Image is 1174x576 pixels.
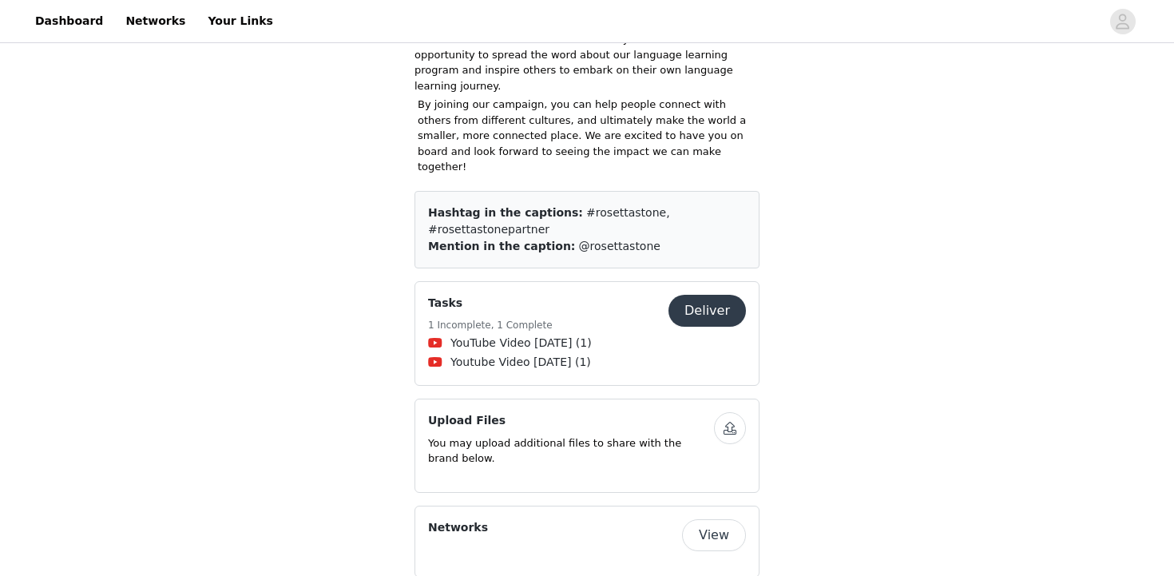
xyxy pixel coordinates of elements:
h4: Networks [428,519,488,536]
h4: Tasks [428,295,553,312]
p: You may upload additional files to share with the brand below. [428,435,714,467]
div: avatar [1115,9,1130,34]
button: View [682,519,746,551]
h5: 1 Incomplete, 1 Complete [428,318,553,332]
h4: Upload Files [428,412,714,429]
p: By joining our campaign, you can help people connect with others from different cultures, and ult... [418,97,756,175]
span: YouTube Video [DATE] (1) [450,335,592,352]
span: Hashtag in the captions: [428,206,583,219]
span: Youtube Video [DATE] (1) [450,354,591,371]
span: Mention in the caption: [428,240,575,252]
a: Your Links [198,3,283,39]
span: #rosettastone, #rosettastonepartner [428,206,670,236]
button: Deliver [668,295,746,327]
span: @rosettastone [579,240,660,252]
a: Networks [116,3,195,39]
div: Tasks [414,281,760,386]
a: Dashboard [26,3,113,39]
